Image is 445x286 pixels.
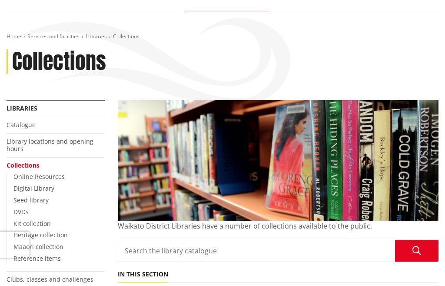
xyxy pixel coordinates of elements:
nav: breadcrumb [7,33,438,40]
h1: Collections [12,49,106,74]
p: Waikato District Libraries have a number of collections available to the public. [118,221,438,231]
a: Libraries [7,104,37,112]
a: Digital Library [13,184,54,192]
a: Heritage collection [13,231,68,239]
img: Collections [118,100,438,220]
a: Library locations and opening hours [7,137,93,153]
a: Libraries [86,33,107,40]
a: Reference items [13,254,61,262]
a: Seed library [13,196,49,204]
a: Catalogue [7,121,36,129]
iframe: Messenger Launcher [405,249,436,281]
a: Services and facilities [27,33,80,40]
a: Clubs, classes and challenges [7,275,93,283]
span: Collections [113,33,139,40]
h5: In this section [118,271,168,278]
a: Online Resources [13,172,65,181]
a: Collections [7,161,40,169]
a: Kit collection [13,219,51,228]
input: Search the library catalogue [118,240,438,262]
a: DVDs [13,208,29,216]
a: Home [7,33,21,40]
a: Maaori collection [13,242,63,251]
